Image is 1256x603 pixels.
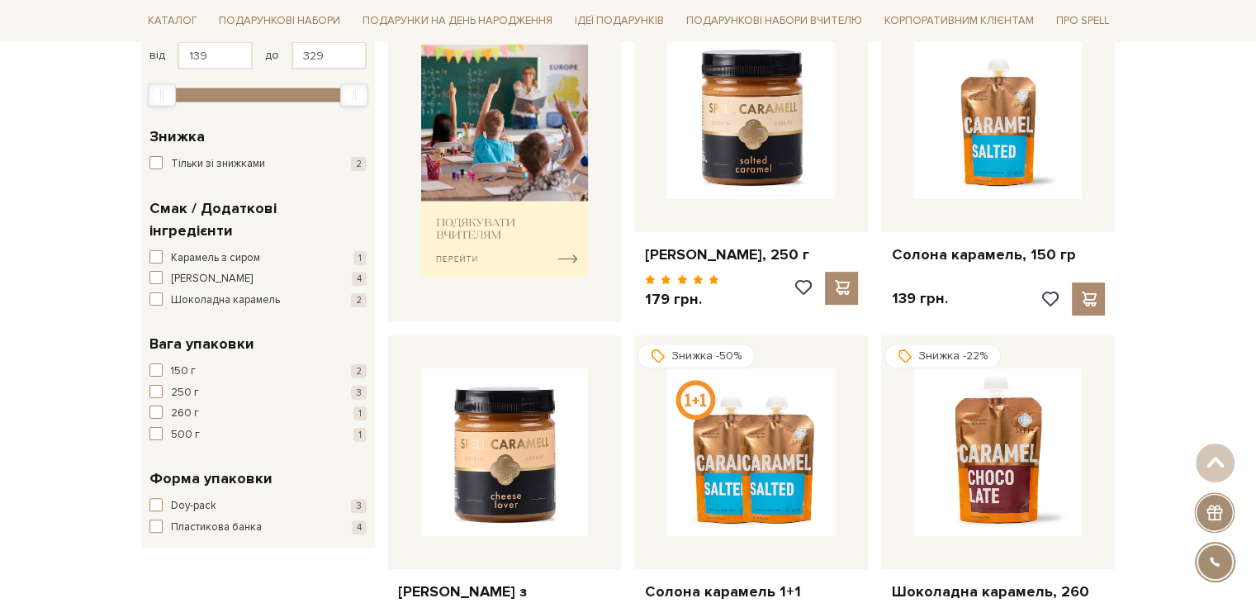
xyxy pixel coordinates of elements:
[644,290,719,309] p: 179 грн.
[149,427,367,444] button: 500 г 1
[680,7,869,35] a: Подарункові набори Вчителю
[149,271,367,287] button: [PERSON_NAME] 4
[149,498,367,515] button: Doy-pack 3
[178,41,253,69] input: Ціна
[352,272,367,286] span: 4
[149,292,367,309] button: Шоколадна карамель 2
[340,83,368,107] div: Max
[171,427,200,444] span: 500 г
[149,406,367,422] button: 260 г 1
[212,8,347,34] a: Подарункові набори
[171,406,199,422] span: 260 г
[148,83,176,107] div: Min
[149,363,367,380] button: 150 г 2
[568,8,671,34] a: Ідеї подарунків
[171,520,262,536] span: Пластикова банка
[891,289,947,308] p: 139 грн.
[351,386,367,400] span: 3
[171,271,253,287] span: [PERSON_NAME]
[351,157,367,171] span: 2
[644,582,858,601] a: Солона карамель 1+1
[351,364,367,378] span: 2
[351,499,367,513] span: 3
[352,520,367,534] span: 4
[149,385,367,401] button: 250 г 3
[149,197,363,242] span: Смак / Додаткові інгредієнти
[353,428,367,442] span: 1
[141,8,204,34] a: Каталог
[353,406,367,420] span: 1
[644,245,858,264] a: [PERSON_NAME], 250 г
[149,250,367,267] button: Карамель з сиром 1
[914,31,1082,199] img: Солона карамель, 150 гр
[149,520,367,536] button: Пластикова банка 4
[291,41,367,69] input: Ціна
[149,468,273,490] span: Форма упаковки
[149,156,367,173] button: Тільки зі знижками 2
[171,156,265,173] span: Тільки зі знижками
[891,245,1105,264] a: Солона карамель, 150 гр
[171,385,199,401] span: 250 г
[171,292,280,309] span: Шоколадна карамель
[421,45,589,277] img: banner
[356,8,559,34] a: Подарунки на День народження
[149,333,254,355] span: Вага упаковки
[149,48,165,63] span: від
[149,126,205,148] span: Знижка
[878,8,1040,34] a: Корпоративним клієнтам
[667,368,835,536] img: Солона карамель 1+1
[265,48,279,63] span: до
[171,250,260,267] span: Карамель з сиром
[884,344,1001,368] div: Знижка -22%
[171,498,216,515] span: Doy-pack
[171,363,196,380] span: 150 г
[351,293,367,307] span: 2
[914,368,1082,536] img: Шоколадна карамель, 260 гр
[353,251,367,265] span: 1
[1049,8,1115,34] a: Про Spell
[637,344,755,368] div: Знижка -50%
